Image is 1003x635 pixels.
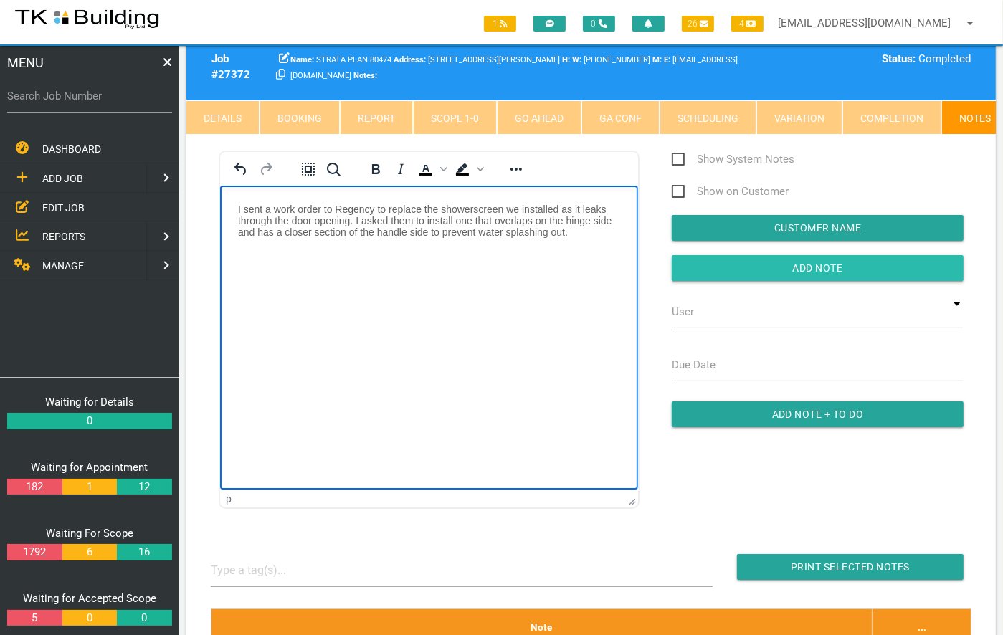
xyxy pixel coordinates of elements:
a: Waiting for Accepted Scope [23,592,156,605]
a: 1792 [7,544,62,560]
span: ADD JOB [42,173,83,184]
button: Undo [229,159,253,179]
a: Booking [260,100,340,135]
a: 16 [117,544,171,560]
a: 6 [62,544,117,560]
a: Click here copy customer information. [276,68,285,81]
label: Search Job Number [7,88,172,105]
span: STRATA PLAN 80474 [290,55,391,65]
div: p [226,493,232,505]
span: Home Phone [562,55,572,65]
button: Bold [363,159,388,179]
a: 1 [62,479,117,495]
b: M: [652,55,662,65]
b: Notes: [353,71,377,80]
a: Go Ahead [497,100,581,135]
a: Completion [842,100,941,135]
a: Waiting for Appointment [32,461,148,474]
span: DASHBOARD [42,143,101,155]
div: Text color Black [414,159,450,179]
span: 26 [682,16,714,32]
input: Add Note [672,255,964,281]
span: [STREET_ADDRESS][PERSON_NAME] [394,55,560,65]
iframe: Rich Text Area [220,186,638,490]
a: 12 [117,479,171,495]
b: W: [572,55,581,65]
a: 0 [117,610,171,626]
div: Completed [793,51,971,67]
span: MANAGE [42,260,84,272]
input: Add Note + To Do [672,401,964,427]
div: Press the Up and Down arrow keys to resize the editor. [629,492,636,505]
input: Customer Name [672,215,964,241]
button: Find and replace [321,159,346,179]
button: Redo [254,159,278,179]
span: MENU [7,53,44,72]
b: Status: [882,52,916,65]
b: Name: [290,55,314,65]
span: EDIT JOB [42,201,85,213]
a: Waiting For Scope [46,527,133,540]
a: Report [340,100,413,135]
a: GA Conf [581,100,660,135]
b: Address: [394,55,426,65]
b: E: [664,55,670,65]
a: 0 [7,413,172,429]
input: Type a tag(s)... [211,554,318,586]
input: Print Selected Notes [737,554,964,580]
a: Details [186,100,260,135]
img: s3file [14,7,160,30]
a: Scope 1-0 [413,100,497,135]
a: Variation [756,100,842,135]
span: 1 [484,16,516,32]
label: Due Date [672,357,716,373]
a: 182 [7,479,62,495]
span: Show System Notes [672,151,794,168]
span: Show on Customer [672,183,789,201]
button: Select all [296,159,320,179]
a: 0 [62,610,117,626]
b: Job # 27372 [211,52,250,82]
button: Reveal or hide additional toolbar items [504,159,528,179]
span: 0 [583,16,615,32]
div: Background color Black [450,159,486,179]
span: 4 [731,16,764,32]
a: Scheduling [660,100,756,135]
span: [PHONE_NUMBER] [572,55,650,65]
button: Italic [389,159,413,179]
span: REPORTS [42,231,85,242]
a: 5 [7,610,62,626]
b: H: [562,55,570,65]
a: Waiting for Details [45,396,134,409]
